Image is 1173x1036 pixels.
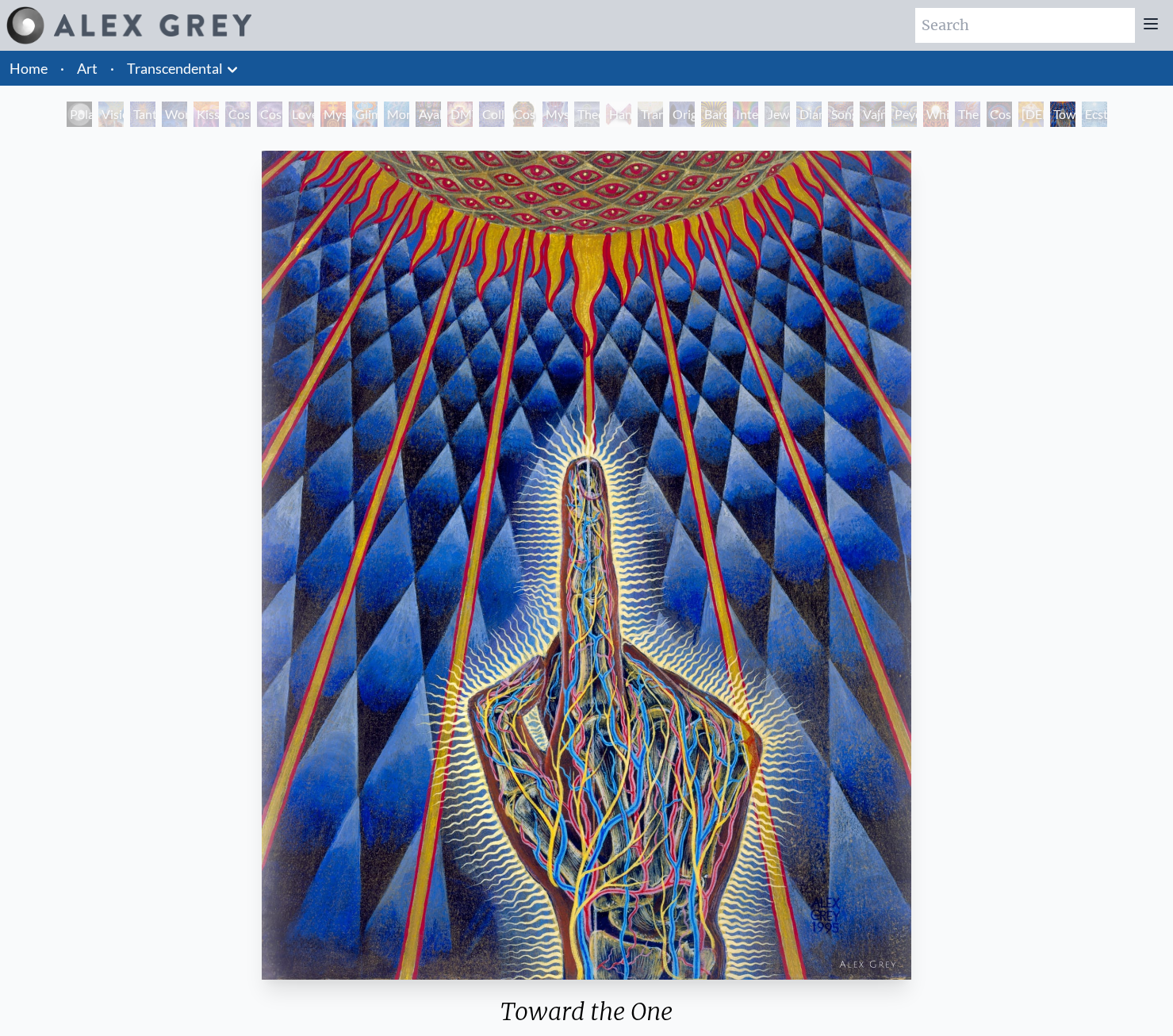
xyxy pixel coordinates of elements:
[574,102,600,127] div: Theologue
[225,102,251,127] div: Cosmic Creativity
[257,102,282,127] div: Cosmic Artist
[130,102,155,127] div: Tantra
[10,59,48,77] a: Home
[891,102,917,127] div: Peyote Being
[796,102,822,127] div: Diamond Being
[606,102,631,127] div: Hands that See
[1018,102,1044,127] div: [DEMOGRAPHIC_DATA]
[923,102,949,127] div: White Light
[860,102,885,127] div: Vajra Being
[289,102,314,127] div: Love is a Cosmic Force
[104,51,121,86] li: ·
[733,102,758,127] div: Interbeing
[511,102,536,127] div: Cosmic [DEMOGRAPHIC_DATA]
[669,102,695,127] div: Original Face
[1050,102,1075,127] div: Toward the One
[765,102,790,127] div: Jewel Being
[828,102,853,127] div: Song of Vajra Being
[638,102,663,127] div: Transfiguration
[955,102,980,127] div: The Great Turn
[352,102,378,127] div: Glimpsing the Empyrean
[54,51,71,86] li: ·
[701,102,726,127] div: Bardo Being
[384,102,409,127] div: Monochord
[479,102,504,127] div: Collective Vision
[416,102,441,127] div: Ayahuasca Visitation
[447,102,473,127] div: DMT - The Spirit Molecule
[320,102,346,127] div: Mysteriosa 2
[1082,102,1107,127] div: Ecstasy
[194,102,219,127] div: Kiss of the [MEDICAL_DATA]
[987,102,1012,127] div: Cosmic Consciousness
[262,151,912,980] img: Toward-the-One-1995-Alex-Grey-watermarked.jpg
[67,102,92,127] div: Polar Unity Spiral
[915,8,1135,43] input: Search
[98,102,124,127] div: Visionary Origin of Language
[77,57,98,79] a: Art
[542,102,568,127] div: Mystic Eye
[127,57,223,79] a: Transcendental
[162,102,187,127] div: Wonder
